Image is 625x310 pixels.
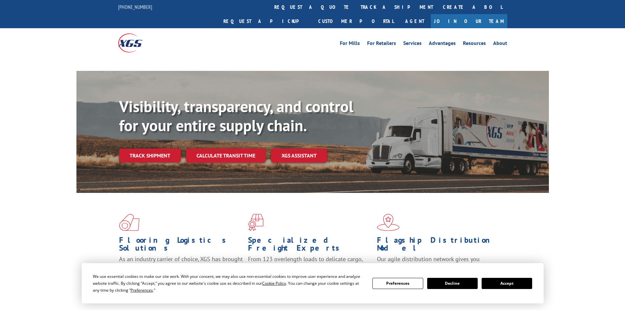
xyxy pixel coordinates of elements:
p: From 123 overlength loads to delicate cargo, our experienced staff knows the best way to move you... [248,255,372,284]
a: Resources [463,41,486,48]
img: xgs-icon-flagship-distribution-model-red [377,214,400,231]
span: Our agile distribution network gives you nationwide inventory management on demand. [377,255,498,271]
span: Preferences [131,287,153,293]
button: Preferences [372,278,423,289]
h1: Flagship Distribution Model [377,236,501,255]
h1: Specialized Freight Experts [248,236,372,255]
a: Request a pickup [219,14,313,28]
a: About [493,41,507,48]
a: XGS ASSISTANT [271,149,327,163]
span: Cookie Policy [262,280,286,286]
button: Decline [427,278,478,289]
a: For Mills [340,41,360,48]
a: Agent [399,14,431,28]
a: Advantages [429,41,456,48]
img: xgs-icon-total-supply-chain-intelligence-red [119,214,139,231]
h1: Flooring Logistics Solutions [119,236,243,255]
a: Track shipment [119,149,181,162]
a: Services [403,41,422,48]
span: As an industry carrier of choice, XGS has brought innovation and dedication to flooring logistics... [119,255,243,279]
b: Visibility, transparency, and control for your entire supply chain. [119,96,353,135]
a: Customer Portal [313,14,399,28]
div: We use essential cookies to make our site work. With your consent, we may also use non-essential ... [93,273,365,294]
a: Join Our Team [431,14,507,28]
a: [PHONE_NUMBER] [118,4,152,10]
img: xgs-icon-focused-on-flooring-red [248,214,263,231]
a: Calculate transit time [186,149,266,163]
a: For Retailers [367,41,396,48]
button: Accept [482,278,532,289]
div: Cookie Consent Prompt [82,263,544,303]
